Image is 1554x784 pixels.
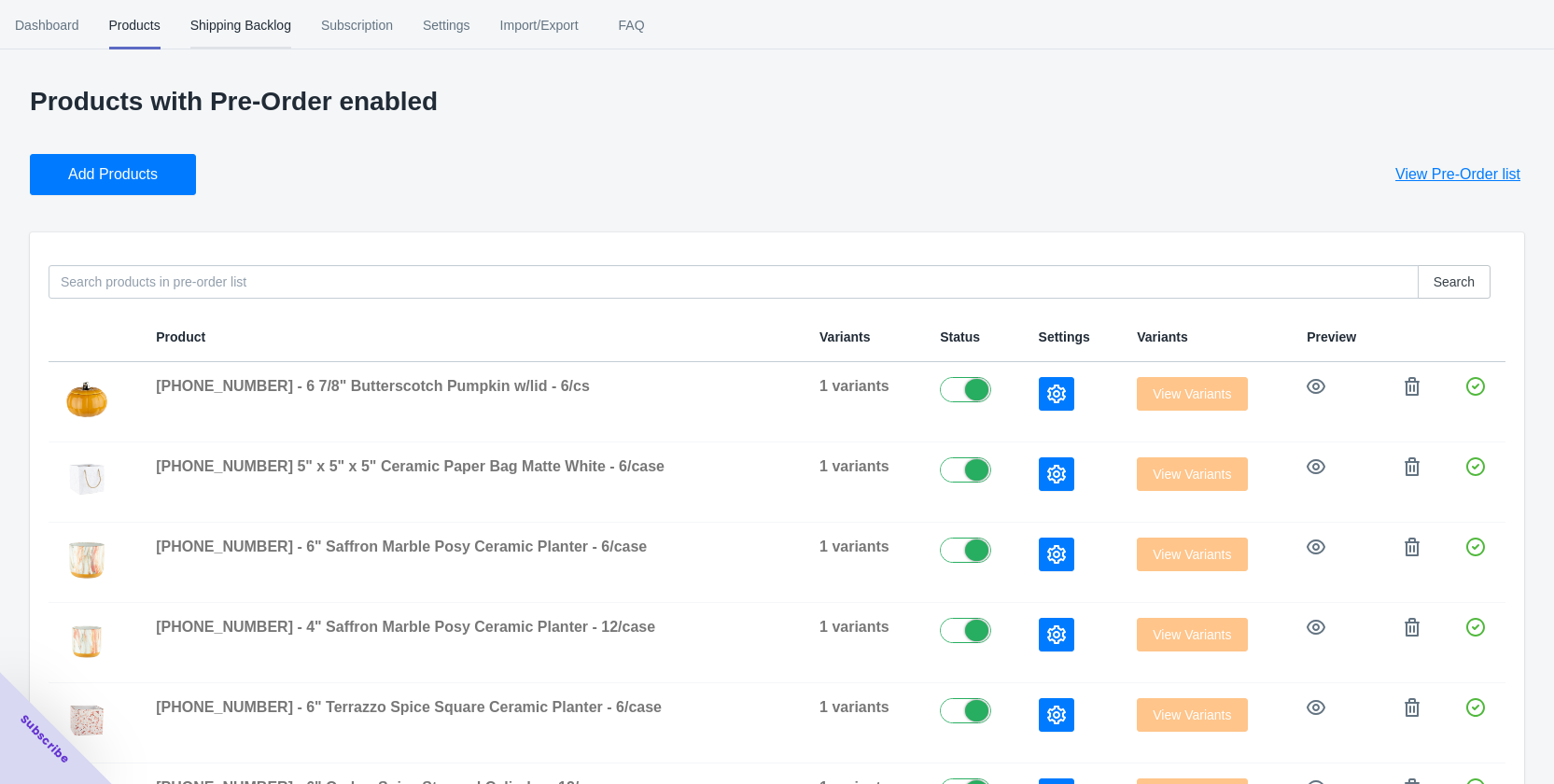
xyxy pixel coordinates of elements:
button: Add Products [30,154,196,195]
span: Settings [1039,329,1090,344]
span: [PHONE_NUMBER] - 4" Saffron Marble Posy Ceramic Planter - 12/case [156,619,655,635]
span: Product [156,329,205,344]
span: Subscribe [17,711,73,767]
span: 1 variants [819,539,889,554]
span: [PHONE_NUMBER] - 6 7/8" Butterscotch Pumpkin w/lid - 6/cs [156,378,590,394]
span: View Pre-Order list [1395,165,1520,184]
img: 7619-06-3044.jpg [63,538,110,582]
span: 1 variants [819,378,889,394]
span: Products [109,1,161,49]
span: Preview [1307,329,1356,344]
span: Settings [423,1,470,49]
span: [PHONE_NUMBER] - 6" Saffron Marble Posy Ceramic Planter - 6/case [156,539,647,554]
span: 1 variants [819,699,889,715]
span: Variants [1137,329,1187,344]
img: 7618-12-3044.jpg [63,618,110,663]
button: Search [1418,265,1491,299]
span: Import/Export [500,1,579,49]
span: 1 variants [819,458,889,474]
span: Shipping Backlog [190,1,291,49]
span: Dashboard [15,1,79,49]
span: Search [1434,274,1475,289]
button: View Pre-Order list [1373,154,1543,195]
span: Status [940,329,980,344]
span: Variants [819,329,870,344]
img: 7406-06-3043_1.jpg [63,377,110,422]
span: [PHONE_NUMBER] - 6" Terrazzo Spice Square Ceramic Planter - 6/case [156,699,662,715]
img: 7428-06-222.jpg [63,457,110,502]
input: Search products in pre-order list [49,265,1419,299]
span: 1 variants [819,619,889,635]
span: Subscription [321,1,393,49]
p: Products with Pre-Order enabled [30,87,1524,117]
span: Add Products [68,165,158,184]
span: FAQ [609,1,655,49]
span: [PHONE_NUMBER] 5" x 5" x 5" Ceramic Paper Bag Matte White - 6/case [156,458,665,474]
